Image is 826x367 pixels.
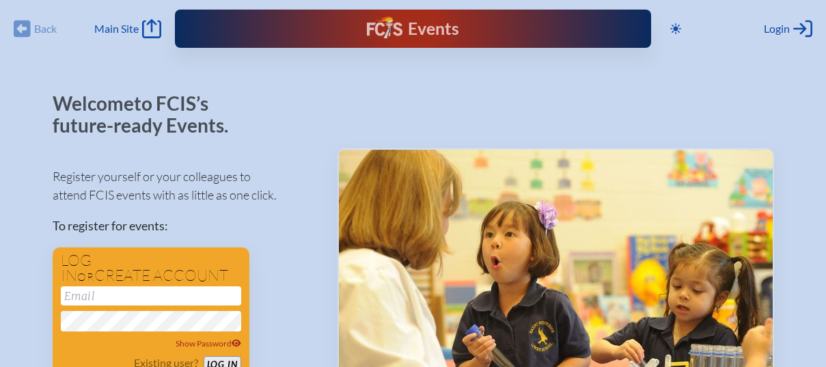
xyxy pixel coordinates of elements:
[53,167,316,204] p: Register yourself or your colleagues to attend FCIS events with as little as one click.
[176,338,241,349] span: Show Password
[77,270,94,284] span: or
[61,286,241,305] input: Email
[316,16,510,41] div: FCIS Events — Future ready
[61,253,241,284] h1: Log in create account
[764,22,790,36] span: Login
[94,19,161,38] a: Main Site
[94,22,139,36] span: Main Site
[53,93,244,136] p: Welcome to FCIS’s future-ready Events.
[53,217,316,235] p: To register for events:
